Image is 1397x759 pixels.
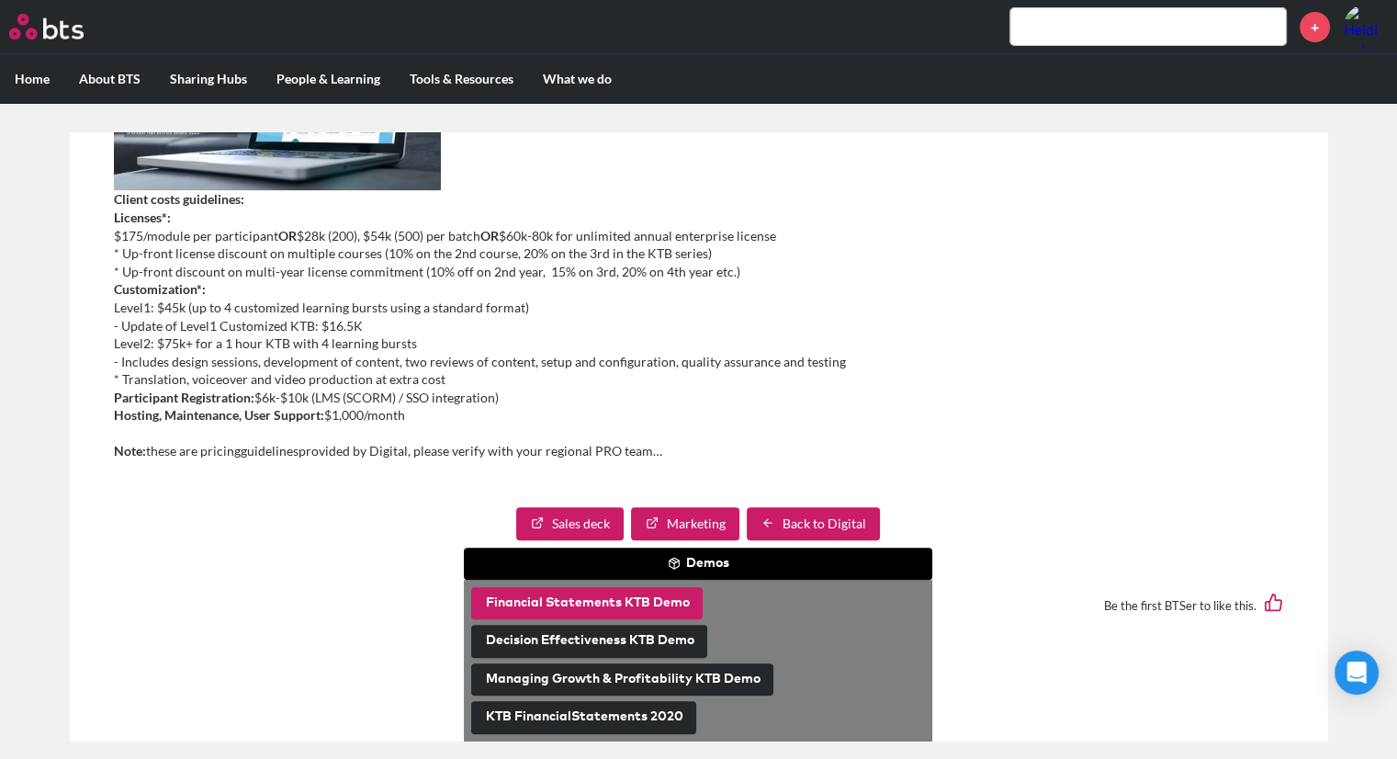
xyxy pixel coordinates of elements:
div: Be the first BTSer to like this. [114,580,1283,630]
label: People & Learning [262,55,395,103]
em: * Translation, voiceover and video production at extra cost [114,371,445,387]
strong: Participant Registration: [114,390,254,405]
button: Demos [464,548,932,581]
strong: OR [480,228,499,244]
button: KTB FinancialStatements 2020 [471,701,696,734]
strong: Hosting, Maintenance, User Support: [114,407,324,423]
img: Heidi Hsiao [1344,5,1388,49]
strong: Licenses*: [114,210,171,225]
button: Decision Effectiveness KTB Demo [471,625,707,658]
a: Marketing [631,507,739,540]
em: guidelines [241,443,299,459]
img: BTS Logo [9,14,84,40]
button: Financial Statements KTB Demo [471,587,703,620]
label: What we do [528,55,626,103]
label: Sharing Hubs [155,55,262,103]
strong: Note: [114,443,146,459]
a: Back to Digital [747,507,880,540]
label: About BTS [64,55,155,103]
p: these are pricing provided by Digital, please verify with your regional PRO team… [114,442,1283,460]
strong: Client costs guidelines: [114,191,244,207]
a: Go home [9,14,118,40]
a: Sales deck [516,507,624,540]
a: + [1300,12,1330,42]
a: Profile [1344,5,1388,49]
div: Open Intercom Messenger [1335,651,1379,695]
strong: OR [278,228,297,244]
label: Tools & Resources [395,55,528,103]
button: Managing Growth & Profitability KTB Demo [471,663,773,697]
strong: Customization*: [114,281,206,297]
